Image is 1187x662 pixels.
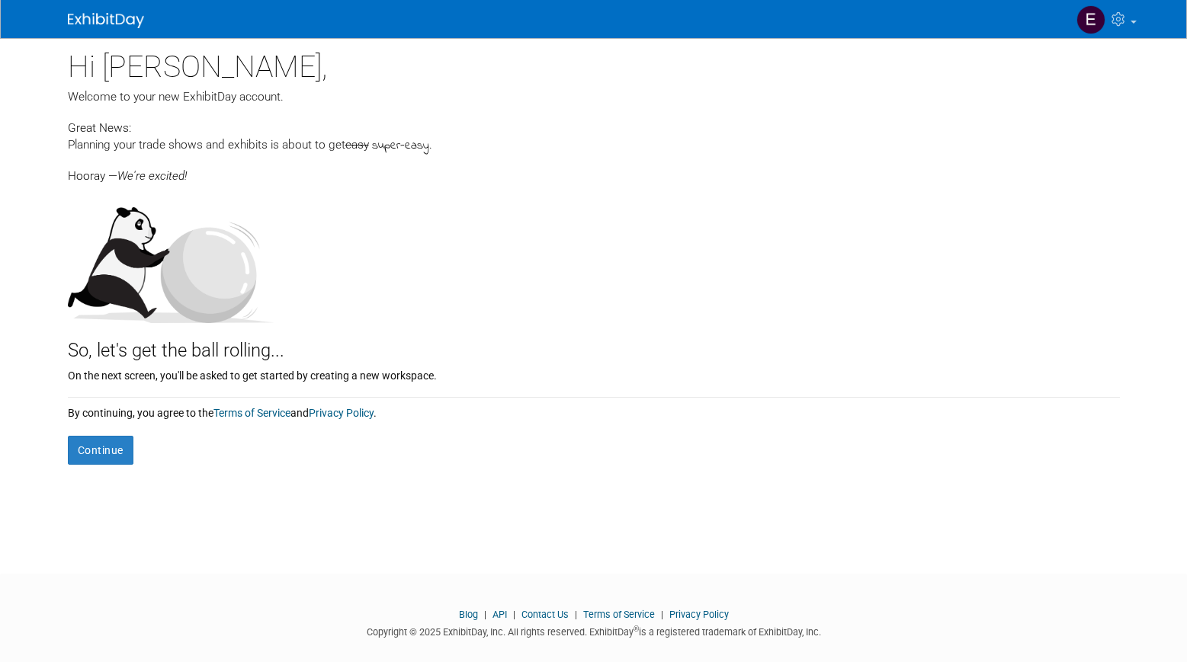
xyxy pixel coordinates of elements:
div: By continuing, you agree to the and . [68,398,1120,421]
div: Hooray — [68,155,1120,184]
img: Let's get the ball rolling [68,192,274,323]
a: API [492,609,507,620]
span: | [509,609,519,620]
div: Planning your trade shows and exhibits is about to get . [68,136,1120,155]
a: Contact Us [521,609,569,620]
img: Erin McClintock [1076,5,1105,34]
a: Privacy Policy [309,407,374,419]
span: easy [345,138,369,152]
a: Terms of Service [213,407,290,419]
span: | [657,609,667,620]
sup: ® [634,625,639,633]
span: We're excited! [117,169,187,183]
img: ExhibitDay [68,13,144,28]
a: Terms of Service [583,609,655,620]
a: Privacy Policy [669,609,729,620]
div: So, let's get the ball rolling... [68,323,1120,364]
div: Welcome to your new ExhibitDay account. [68,88,1120,105]
button: Continue [68,436,133,465]
span: super-easy [372,137,429,155]
span: | [571,609,581,620]
a: Blog [459,609,478,620]
div: Great News: [68,119,1120,136]
div: On the next screen, you'll be asked to get started by creating a new workspace. [68,364,1120,383]
span: | [480,609,490,620]
div: Hi [PERSON_NAME], [68,38,1120,88]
